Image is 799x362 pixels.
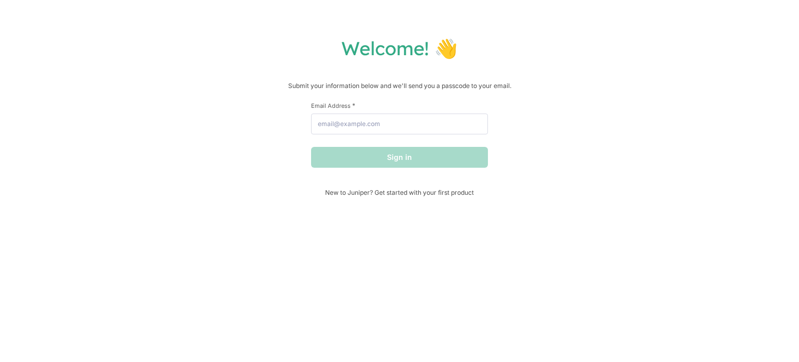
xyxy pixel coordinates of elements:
[352,102,355,109] span: This field is required.
[311,114,488,134] input: email@example.com
[10,81,789,91] p: Submit your information below and we'll send you a passcode to your email.
[10,36,789,60] h1: Welcome! 👋
[311,102,488,109] label: Email Address
[311,189,488,196] span: New to Juniper? Get started with your first product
